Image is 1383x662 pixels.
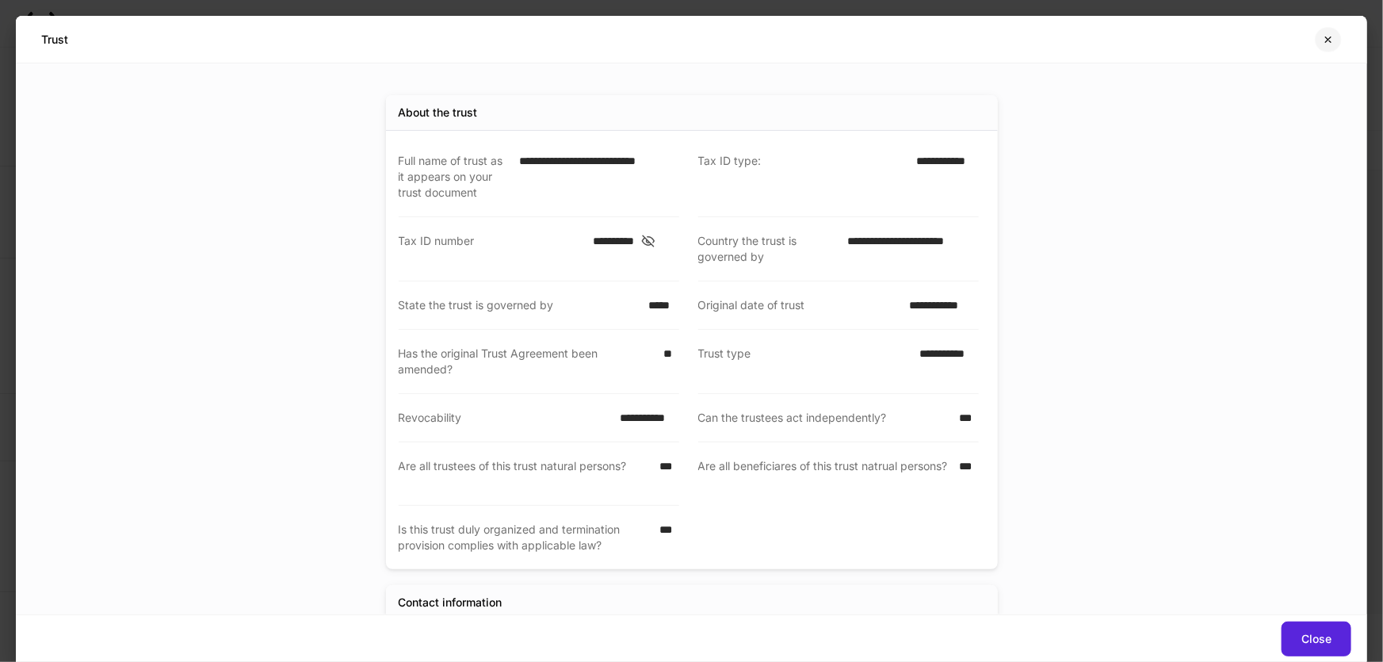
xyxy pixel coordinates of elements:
div: Revocability [399,410,611,426]
div: Has the original Trust Agreement been amended? [399,346,655,377]
div: Contact information [399,595,502,610]
div: Tax ID type: [698,153,907,201]
div: Is this trust duly organized and termination provision complies with applicable law? [399,522,651,553]
button: Close [1282,622,1351,656]
div: State the trust is governed by [399,297,639,313]
h5: Trust [41,32,68,48]
div: Are all beneficiares of this trust natrual persons? [698,458,950,490]
div: Trust type [698,346,911,377]
div: Original date of trust [698,297,900,313]
div: Are all trustees of this trust natural persons? [399,458,651,489]
div: Tax ID number [399,233,584,265]
div: Full name of trust as it appears on your trust document [399,153,510,201]
div: Close [1301,633,1331,645]
div: Country the trust is governed by [698,233,839,265]
div: About the trust [399,105,478,121]
div: Can the trustees act independently? [698,410,950,426]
